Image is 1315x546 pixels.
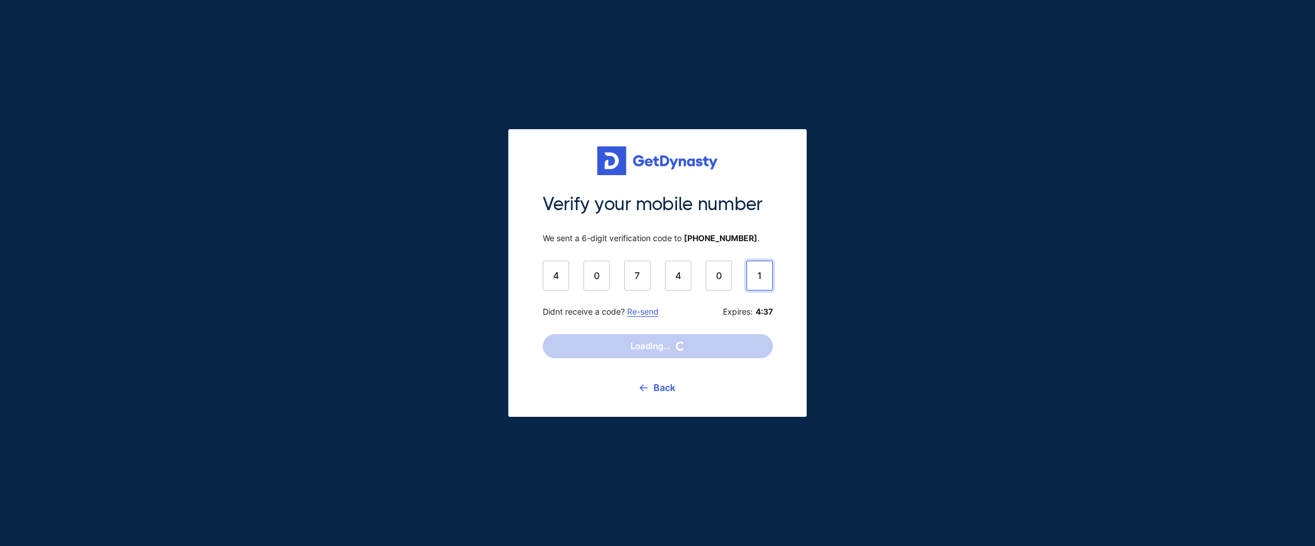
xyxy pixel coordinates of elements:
span: Didnt receive a code? [543,307,659,317]
span: Expires: [723,307,773,317]
a: Re-send [627,307,659,316]
span: Verify your mobile number [543,192,773,216]
img: go back icon [640,384,648,392]
span: We sent a 6-digit verification code to . [543,233,773,243]
b: 4:37 [756,307,773,317]
img: Get started for free with Dynasty Trust Company [597,146,718,175]
a: Back [640,373,675,402]
b: [PHONE_NUMBER] [684,233,757,243]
